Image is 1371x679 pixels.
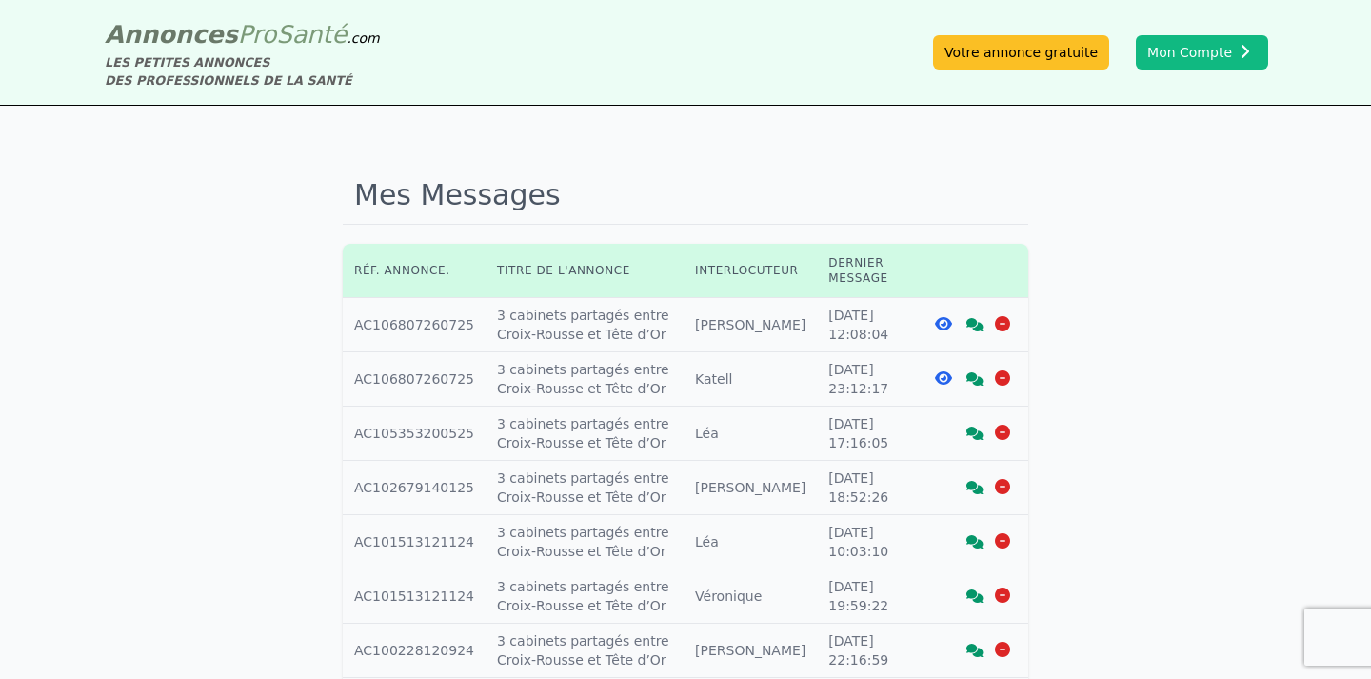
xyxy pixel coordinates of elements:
[684,407,817,461] td: Léa
[343,352,486,407] td: AC106807260725
[684,298,817,352] td: [PERSON_NAME]
[105,20,380,49] a: AnnoncesProSanté.com
[486,461,684,515] td: 3 cabinets partagés entre Croix-Rousse et Tête d’Or
[966,535,984,549] i: Voir la discussion
[966,481,984,494] i: Voir la discussion
[105,53,380,90] div: LES PETITES ANNONCES DES PROFESSIONNELS DE LA SANTÉ
[817,515,922,569] td: [DATE] 10:03:10
[995,425,1010,440] i: Supprimer la discussion
[343,624,486,678] td: AC100228120924
[817,569,922,624] td: [DATE] 19:59:22
[817,298,922,352] td: [DATE] 12:08:04
[276,20,347,49] span: Santé
[343,298,486,352] td: AC106807260725
[995,370,1010,386] i: Supprimer la discussion
[995,642,1010,657] i: Supprimer la discussion
[684,461,817,515] td: [PERSON_NAME]
[684,569,817,624] td: Véronique
[817,624,922,678] td: [DATE] 22:16:59
[343,515,486,569] td: AC101513121124
[966,644,984,657] i: Voir la discussion
[486,352,684,407] td: 3 cabinets partagés entre Croix-Rousse et Tête d’Or
[966,318,984,331] i: Voir la discussion
[995,479,1010,494] i: Supprimer la discussion
[486,407,684,461] td: 3 cabinets partagés entre Croix-Rousse et Tête d’Or
[817,244,922,298] th: Dernier message
[486,569,684,624] td: 3 cabinets partagés entre Croix-Rousse et Tête d’Or
[684,244,817,298] th: Interlocuteur
[935,370,952,386] i: Voir l'annonce
[347,30,379,46] span: .com
[238,20,277,49] span: Pro
[343,461,486,515] td: AC102679140125
[486,515,684,569] td: 3 cabinets partagés entre Croix-Rousse et Tête d’Or
[995,316,1010,331] i: Supprimer la discussion
[343,407,486,461] td: AC105353200525
[966,589,984,603] i: Voir la discussion
[817,407,922,461] td: [DATE] 17:16:05
[966,427,984,440] i: Voir la discussion
[105,20,238,49] span: Annonces
[995,533,1010,549] i: Supprimer la discussion
[684,515,817,569] td: Léa
[817,352,922,407] td: [DATE] 23:12:17
[1136,35,1268,70] button: Mon Compte
[486,624,684,678] td: 3 cabinets partagés entre Croix-Rousse et Tête d’Or
[486,244,684,298] th: Titre de l'annonce
[995,588,1010,603] i: Supprimer la discussion
[343,167,1028,225] h1: Mes Messages
[343,244,486,298] th: Réf. annonce.
[966,372,984,386] i: Voir la discussion
[817,461,922,515] td: [DATE] 18:52:26
[933,35,1109,70] a: Votre annonce gratuite
[935,316,952,331] i: Voir l'annonce
[684,352,817,407] td: Katell
[343,569,486,624] td: AC101513121124
[684,624,817,678] td: [PERSON_NAME]
[486,298,684,352] td: 3 cabinets partagés entre Croix-Rousse et Tête d’Or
